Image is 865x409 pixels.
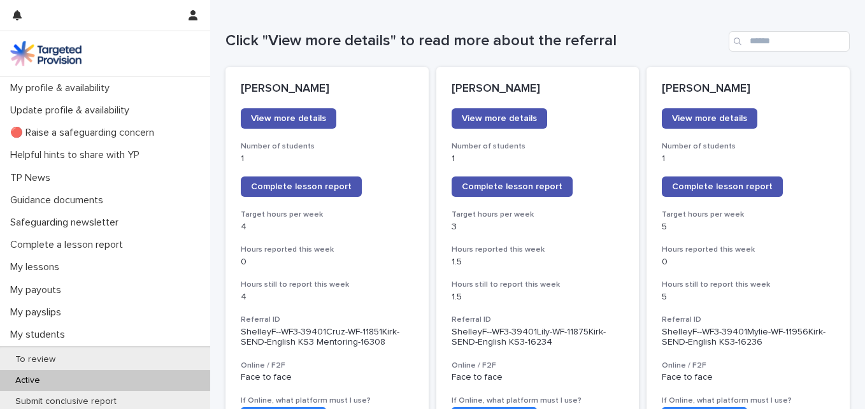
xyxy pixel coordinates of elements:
[5,104,139,117] p: Update profile & availability
[5,149,150,161] p: Helpful hints to share with YP
[241,176,362,197] a: Complete lesson report
[241,292,413,303] p: 4
[241,108,336,129] a: View more details
[241,361,413,371] h3: Online / F2F
[452,292,624,303] p: 1.5
[662,82,834,96] p: [PERSON_NAME]
[241,257,413,268] p: 0
[5,354,66,365] p: To review
[452,141,624,152] h3: Number of students
[452,396,624,406] h3: If Online, what platform must I use?
[662,257,834,268] p: 0
[452,315,624,325] h3: Referral ID
[241,372,413,383] p: Face to face
[462,114,537,123] span: View more details
[5,172,61,184] p: TP News
[662,141,834,152] h3: Number of students
[452,280,624,290] h3: Hours still to report this week
[662,315,834,325] h3: Referral ID
[662,245,834,255] h3: Hours reported this week
[462,182,562,191] span: Complete lesson report
[662,210,834,220] h3: Target hours per week
[452,245,624,255] h3: Hours reported this week
[672,182,773,191] span: Complete lesson report
[5,375,50,386] p: Active
[452,108,547,129] a: View more details
[662,361,834,371] h3: Online / F2F
[452,210,624,220] h3: Target hours per week
[251,114,326,123] span: View more details
[729,31,850,52] input: Search
[452,222,624,233] p: 3
[452,327,624,348] p: ShelleyF--WF3-39401Lily-WF-11875Kirk-SEND-English KS3-16234
[662,222,834,233] p: 5
[241,82,413,96] p: [PERSON_NAME]
[241,280,413,290] h3: Hours still to report this week
[452,82,624,96] p: [PERSON_NAME]
[241,315,413,325] h3: Referral ID
[5,127,164,139] p: 🔴 Raise a safeguarding concern
[672,114,747,123] span: View more details
[241,210,413,220] h3: Target hours per week
[241,327,413,348] p: ShelleyF--WF3-39401Cruz-WF-11851Kirk-SEND-English KS3 Mentoring-16308
[241,141,413,152] h3: Number of students
[5,306,71,319] p: My payslips
[452,154,624,164] p: 1
[662,372,834,383] p: Face to face
[225,32,724,50] h1: Click "View more details" to read more about the referral
[241,245,413,255] h3: Hours reported this week
[662,154,834,164] p: 1
[5,239,133,251] p: Complete a lesson report
[662,280,834,290] h3: Hours still to report this week
[452,372,624,383] p: Face to face
[452,257,624,268] p: 1.5
[241,154,413,164] p: 1
[241,222,413,233] p: 4
[452,361,624,371] h3: Online / F2F
[5,194,113,206] p: Guidance documents
[251,182,352,191] span: Complete lesson report
[5,329,75,341] p: My students
[5,284,71,296] p: My payouts
[241,396,413,406] h3: If Online, what platform must I use?
[5,217,129,229] p: Safeguarding newsletter
[662,292,834,303] p: 5
[662,327,834,348] p: ShelleyF--WF3-39401Mylie-WF-11956Kirk-SEND-English KS3-16236
[5,82,120,94] p: My profile & availability
[452,176,573,197] a: Complete lesson report
[662,396,834,406] h3: If Online, what platform must I use?
[662,108,757,129] a: View more details
[662,176,783,197] a: Complete lesson report
[10,41,82,66] img: M5nRWzHhSzIhMunXDL62
[5,261,69,273] p: My lessons
[5,396,127,407] p: Submit conclusive report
